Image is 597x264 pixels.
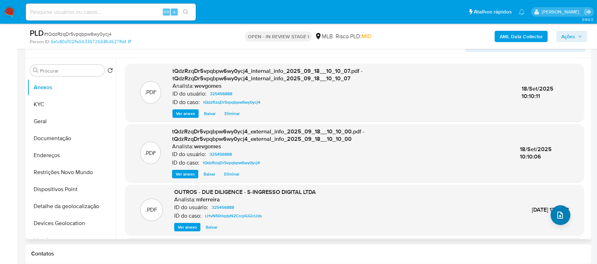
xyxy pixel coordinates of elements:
a: Sair [584,8,592,16]
span: Eliminar [224,110,240,117]
span: 325456888 [212,203,234,212]
button: Baixar [200,170,219,178]
span: tQdzRzqDr5vpqbpw6wy0ycj4 [203,159,260,167]
h1: Contatos [31,250,586,257]
p: Analista: [172,143,193,150]
p: Analista: [174,196,195,203]
button: Baixar [200,109,219,118]
button: Baixar [202,223,221,231]
h6: mferreira [196,196,220,203]
span: tQdzRzqDr5vpqbpw6wy0ycj4_external_info_2025_09_18__10_10_00.pdf - tQdzRzqDr5vpqbpw6wy0ycj4_extern... [172,127,364,143]
button: Endereços [27,147,116,164]
button: Retornar ao pedido padrão [107,68,113,75]
p: .PDF [145,88,157,96]
p: ID do caso: [174,212,201,219]
span: 3.160.0 [582,17,593,22]
a: tQdzRzqDr5vpqbpw6wy0ycj4 [200,98,263,107]
a: 325456888 [209,203,237,212]
p: ID do usuário: [172,90,206,97]
span: Baixar [204,171,215,178]
b: PLD [30,27,44,39]
span: LHvN50riqdyN2CrcpGGlcUds [205,212,262,220]
button: search-icon [178,7,193,17]
input: Pesquise usuários ou casos... [26,7,196,17]
button: KYC [27,96,116,113]
span: Risco PLD: [336,33,371,40]
button: Ver anexo [174,223,200,231]
h6: wevgomes [194,82,222,90]
p: .PDF [146,206,158,214]
button: Restrições Novo Mundo [27,164,116,181]
p: weverton.gomes@mercadopago.com.br [542,8,582,15]
span: tQdzRzqDr5vpqbpw6wy0ycj4 [203,98,260,107]
span: MID [362,32,371,40]
button: Lista Interna [27,232,116,249]
button: upload-file [551,205,570,225]
span: Eliminar [224,171,239,178]
span: Alt [164,8,169,15]
span: 18/Set/2025 10:10:06 [520,145,552,161]
span: Baixar [206,224,217,231]
input: Procurar [40,68,102,74]
a: LHvN50riqdyN2CrcpGGlcUds [202,212,265,220]
button: Ações [556,31,587,42]
a: 325456888 [207,90,235,98]
button: Detalhe da geolocalização [27,198,116,215]
button: Ver anexo [172,109,199,118]
p: ID do usuário: [172,151,206,158]
span: Ações [561,31,575,42]
button: Eliminar [221,109,243,118]
b: AML Data Collector [500,31,543,42]
a: tQdzRzqDr5vpqbpw6wy0ycj4 [200,159,263,167]
span: Baixar [204,110,216,117]
span: # tQdzRzqDr5vpqbpw6wy0ycj4 [44,30,112,38]
button: Dispositivos Point [27,181,116,198]
span: Atalhos rápidos [474,8,512,16]
button: Documentação [27,130,116,147]
button: Procurar [33,68,39,73]
button: Devices Geolocation [27,215,116,232]
a: Notificações [519,9,525,15]
span: 18/Set/2025 10:10:11 [522,85,553,101]
span: Ver anexo [176,110,195,117]
a: 325456888 [207,150,235,159]
button: Eliminar [221,170,243,178]
button: Ver anexo [172,170,198,178]
button: AML Data Collector [495,31,548,42]
a: 6e1c80d102ffa563367266864527ffd4 [51,39,131,45]
button: Geral [27,113,116,130]
span: Ver anexo [178,224,197,231]
span: s [173,8,175,15]
div: MLB [315,33,333,40]
button: Anexos [27,79,116,96]
p: Analista: [172,82,194,90]
span: [DATE] 12:11:23 [532,206,569,214]
p: .PDF [144,149,156,157]
span: tQdzRzqDr5vpqbpw6wy0ycj4_internal_info_2025_09_18__10_10_07.pdf - tQdzRzqDr5vpqbpw6wy0ycj4_intern... [172,67,363,83]
p: ID do caso: [172,159,199,166]
span: 325456888 [210,90,232,98]
b: Person ID [30,39,49,45]
h6: wevgomes [194,143,221,150]
span: 325456888 [210,150,232,159]
p: ID do usuário: [174,204,208,211]
p: ID do caso: [172,99,200,106]
p: OPEN - IN REVIEW STAGE I [245,31,312,41]
span: OUTROS - DUE DILIGENCE - S-INGRESSO DIGITAL LTDA [174,188,316,196]
span: Ver anexo [176,171,195,178]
